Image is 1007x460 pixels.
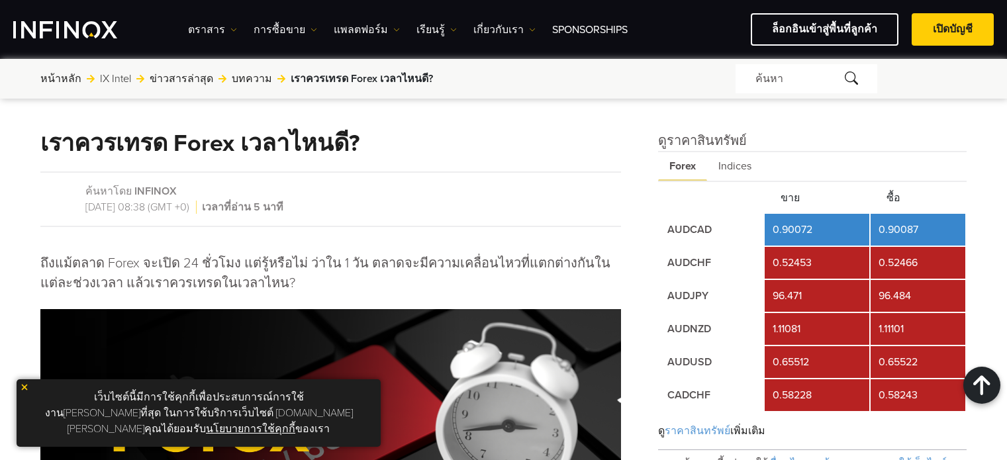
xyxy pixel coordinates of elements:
[473,22,536,38] a: เกี่ยวกับเรา
[659,247,763,279] td: AUDCHF
[659,346,763,378] td: AUDUSD
[659,379,763,411] td: CADCHF
[871,183,966,212] th: ซื้อ
[871,214,966,246] td: 0.90087
[13,21,148,38] a: INFINOX Logo
[871,313,966,345] td: 1.11101
[150,71,213,87] a: ข่าวสารล่าสุด
[765,313,869,345] td: 1.11081
[871,379,966,411] td: 0.58243
[659,280,763,312] td: AUDJPY
[23,386,374,440] p: เว็บไซต์นี้มีการใช้คุกกี้เพื่อประสบการณ์การใช้งาน[PERSON_NAME]ที่สุด ในการใช้บริการเว็บไซต์ [DOMA...
[291,71,433,87] span: เราควรเทรด Forex เวลาไหนดี?
[232,71,272,87] a: บทความ
[87,75,95,83] img: arrow-right
[736,64,877,93] div: ค้นหา
[85,185,132,198] span: ค้นหาโดย
[871,280,966,312] td: 96.484
[40,131,360,156] h1: เราควรเทรด Forex เวลาไหนดี?
[206,422,295,436] a: นโยบายการใช้คุกกี้
[20,383,29,392] img: yellow close icon
[659,214,763,246] td: AUDCAD
[254,22,317,38] a: การซื้อขาย
[40,253,621,293] p: ถึงแม้ตลาด Forex จะเปิด 24 ชั่วโมง แต่รู้หรือไม่ ว่าใน 1 วัน ตลาดจะมีความเคลื่อนไหวที่แตกต่างกันใ...
[707,152,763,181] span: Indices
[765,214,869,246] td: 0.90072
[765,379,869,411] td: 0.58228
[416,22,457,38] a: เรียนรู้
[134,185,177,198] a: INFINOX
[658,131,967,151] h4: ดูราคาสินทรัพย์
[765,247,869,279] td: 0.52453
[552,22,628,38] a: Sponsorships
[85,201,197,214] span: [DATE] 08:38 (GMT +0)
[751,13,898,46] a: ล็อกอินเข้าสู่พื้นที่ลูกค้า
[665,424,730,437] span: ราคาสินทรัพย์
[40,71,81,87] a: หน้าหลัก
[277,75,285,83] img: arrow-right
[765,183,869,212] th: ขาย
[199,201,283,214] span: เวลาที่อ่าน 5 นาที
[871,247,966,279] td: 0.52466
[334,22,400,38] a: แพลตฟอร์ม
[765,280,869,312] td: 96.471
[658,152,707,181] span: Forex
[100,71,131,87] a: IX Intel
[136,75,144,83] img: arrow-right
[912,13,994,46] a: เปิดบัญชี
[659,313,763,345] td: AUDNZD
[218,75,226,83] img: arrow-right
[871,346,966,378] td: 0.65522
[765,346,869,378] td: 0.65512
[658,412,967,450] div: ดู เพิ่มเติม
[188,22,237,38] a: ตราสาร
